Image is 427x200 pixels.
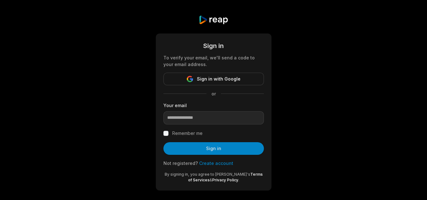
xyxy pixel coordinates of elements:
[212,178,238,182] a: Privacy Policy
[163,161,198,166] span: Not registered?
[165,172,250,177] span: By signing in, you agree to [PERSON_NAME]'s
[188,172,263,182] a: Terms of Services
[238,178,239,182] span: .
[210,178,212,182] span: &
[199,161,233,166] a: Create account
[163,102,264,109] label: Your email
[172,130,203,137] label: Remember me
[163,41,264,51] div: Sign in
[206,90,221,97] span: or
[163,54,264,68] div: To verify your email, we'll send a code to your email address.
[163,142,264,155] button: Sign in
[198,15,229,25] img: reap
[197,75,241,83] span: Sign in with Google
[163,73,264,85] button: Sign in with Google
